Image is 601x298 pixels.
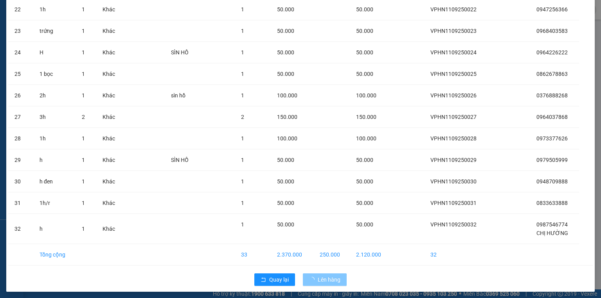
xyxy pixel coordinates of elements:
td: 2h [33,85,76,106]
span: 50.000 [277,221,294,228]
td: 26 [8,85,33,106]
span: 50.000 [277,178,294,185]
span: 1 [82,157,85,163]
span: 0948709888 [536,178,568,185]
span: 50.000 [277,200,294,206]
td: Khác [96,128,124,149]
span: 2 [82,114,85,120]
span: 1 [241,71,244,77]
span: VPHN1109250029 [430,157,477,163]
span: 50.000 [277,49,294,56]
td: 28 [8,128,33,149]
td: 1 bọc [33,63,76,85]
span: 50.000 [356,178,373,185]
td: h [33,149,76,171]
span: 50.000 [277,71,294,77]
span: 100.000 [277,135,297,142]
span: 50.000 [356,221,373,228]
span: 50.000 [356,49,373,56]
span: 1 [82,71,85,77]
span: 1 [82,6,85,13]
span: VPHN1109250022 [430,6,477,13]
span: VPHN1109250030 [430,178,477,185]
span: 1 [241,6,244,13]
span: SÌN HỒ [171,157,189,163]
span: 0979505999 [536,157,568,163]
span: 100.000 [356,135,376,142]
span: 1 [241,28,244,34]
td: 25 [8,63,33,85]
span: 50.000 [356,71,373,77]
td: 27 [8,106,33,128]
td: 33 [235,244,270,266]
span: 0964037868 [536,114,568,120]
td: 23 [8,20,33,42]
span: 50.000 [277,28,294,34]
span: 50.000 [356,200,373,206]
td: Khác [96,63,124,85]
span: loading [309,277,318,282]
td: Khác [96,214,124,244]
td: Khác [96,42,124,63]
td: 1h/r [33,192,76,214]
span: SÌN HỒ [171,49,189,56]
span: 0973377626 [536,135,568,142]
span: 1 [241,157,244,163]
span: VPHN1109250032 [430,221,477,228]
span: 1 [82,135,85,142]
span: 50.000 [356,6,373,13]
span: 1 [241,92,244,99]
span: 1 [82,92,85,99]
td: Khác [96,171,124,192]
td: h đen [33,171,76,192]
td: Khác [96,20,124,42]
span: VPHN1109250028 [430,135,477,142]
td: 30 [8,171,33,192]
span: 50.000 [277,157,294,163]
span: 0862678863 [536,71,568,77]
td: 3h [33,106,76,128]
span: 1 [82,49,85,56]
td: Khác [96,192,124,214]
span: 0987546774 [536,221,568,228]
span: 1 [241,178,244,185]
td: 24 [8,42,33,63]
td: Khác [96,85,124,106]
span: 0968403583 [536,28,568,34]
span: 1 [241,49,244,56]
span: 150.000 [277,114,297,120]
span: VPHN1109250031 [430,200,477,206]
td: 250.000 [313,244,350,266]
td: trứng [33,20,76,42]
td: 2.120.000 [350,244,391,266]
span: 0376888268 [536,92,568,99]
span: rollback [261,277,266,283]
button: rollbackQuay lại [254,273,295,286]
td: Khác [96,106,124,128]
span: 1 [82,28,85,34]
span: 1 [241,221,244,228]
span: 100.000 [277,92,297,99]
span: 1 [82,226,85,232]
span: 1 [241,200,244,206]
span: VPHN1109250023 [430,28,477,34]
span: 50.000 [356,157,373,163]
span: 50.000 [277,6,294,13]
span: 1 [82,178,85,185]
span: Quay lại [269,275,289,284]
span: 100.000 [356,92,376,99]
td: Tổng cộng [33,244,76,266]
span: 0833633888 [536,200,568,206]
span: 0947256366 [536,6,568,13]
span: 50.000 [356,28,373,34]
span: 1 [241,135,244,142]
span: 1 [82,200,85,206]
td: Khác [96,149,124,171]
td: 32 [8,214,33,244]
td: 1h [33,128,76,149]
span: VPHN1109250025 [430,71,477,77]
span: sìn hồ [171,92,185,99]
span: CHỊ HƯỜNG [536,230,568,236]
span: 150.000 [356,114,376,120]
td: 29 [8,149,33,171]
